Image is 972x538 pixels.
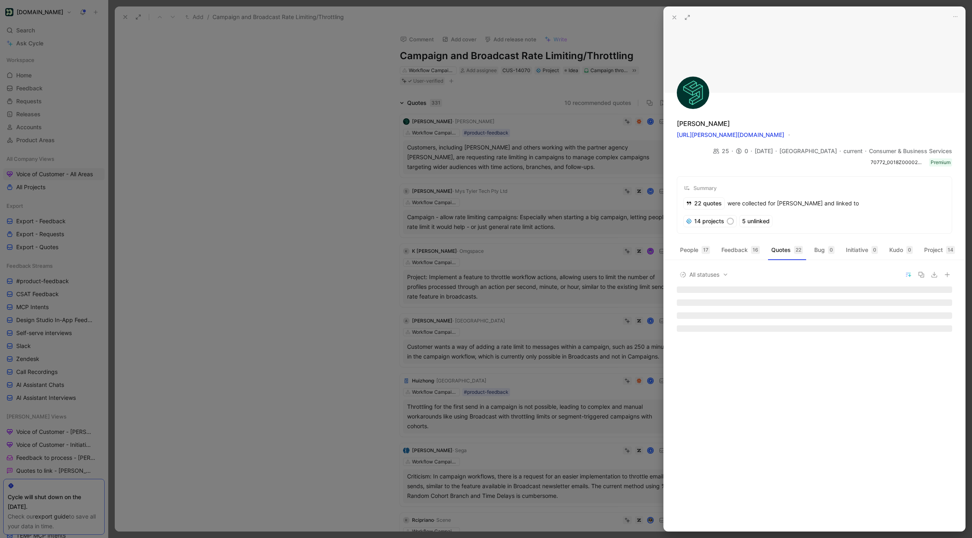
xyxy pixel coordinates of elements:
[684,198,724,209] div: 22 quotes
[713,146,736,156] div: 25
[843,243,881,256] button: Initiative
[680,270,728,280] span: All statuses
[921,243,958,256] button: Project
[684,183,717,193] div: Summary
[755,146,779,156] div: [DATE]
[677,269,731,280] button: All statuses
[740,216,772,227] div: 5 unlinked
[886,243,916,256] button: Kudo
[684,216,736,227] div: 14 projects
[686,218,692,224] img: 💠
[828,246,835,254] div: 0
[677,119,730,128] div: [PERSON_NAME]
[779,146,843,156] div: [GEOGRAPHIC_DATA]
[718,243,763,256] button: Feedback
[871,158,924,167] div: 70772_0018Z00002w0kGoQAI
[931,158,951,167] div: Premium
[843,146,869,156] div: current
[811,243,838,256] button: Bug
[684,198,859,209] div: were collected for [PERSON_NAME] and linked to
[736,146,755,156] div: 0
[677,77,709,109] img: logo
[702,246,710,254] div: 17
[946,246,955,254] div: 14
[794,246,803,254] div: 22
[871,246,878,254] div: 0
[869,146,952,156] div: Consumer & Business Services
[751,246,760,254] div: 16
[768,243,806,256] button: Quotes
[906,246,913,254] div: 0
[677,131,784,138] a: [URL][PERSON_NAME][DOMAIN_NAME]
[677,243,713,256] button: People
